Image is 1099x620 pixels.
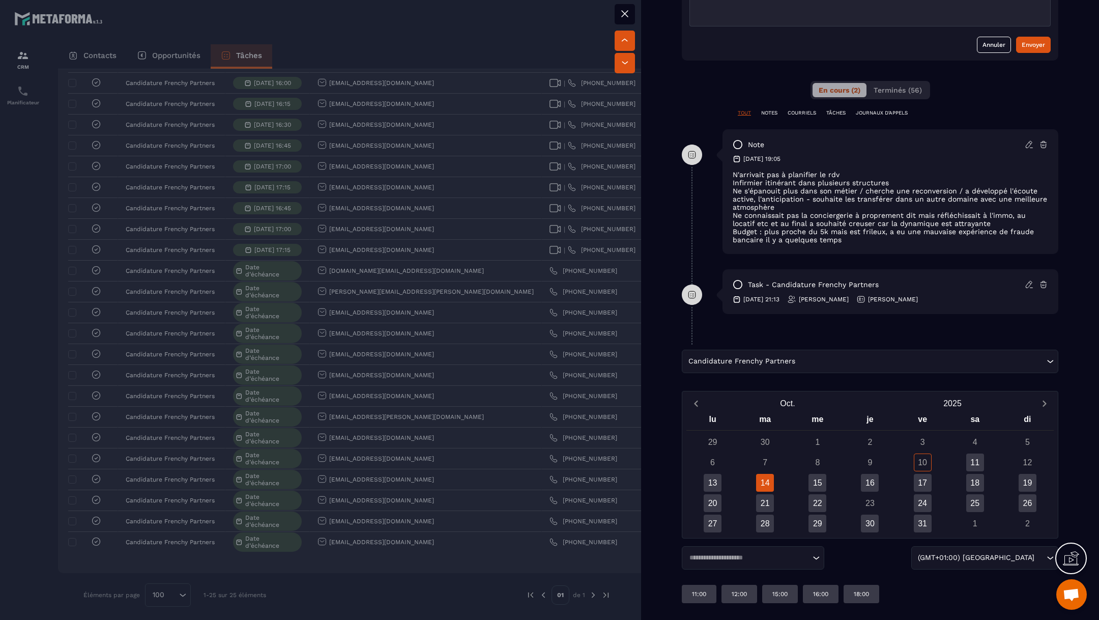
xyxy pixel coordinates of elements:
[1056,579,1087,610] div: Ouvrir le chat
[844,412,896,430] div: je
[868,295,918,303] p: [PERSON_NAME]
[966,515,984,532] div: 1
[1035,397,1054,410] button: Next month
[1019,474,1036,492] div: 19
[808,433,826,451] div: 1
[761,109,777,117] p: NOTES
[966,474,984,492] div: 18
[977,37,1011,53] button: Annuler
[743,155,780,163] p: [DATE] 19:05
[704,474,721,492] div: 13
[686,412,1054,532] div: Calendar wrapper
[813,590,828,598] p: 16:00
[733,171,1048,179] p: N'arrivait pas à planifier le rdv
[748,280,879,290] p: task - Candidature Frenchy Partners
[791,412,844,430] div: me
[966,454,984,471] div: 11
[861,515,879,532] div: 30
[704,433,721,451] div: 29
[705,394,870,412] button: Open months overlay
[870,394,1035,412] button: Open years overlay
[788,109,816,117] p: COURRIELS
[874,86,922,94] span: Terminés (56)
[1019,515,1036,532] div: 2
[743,295,779,303] p: [DATE] 21:13
[756,454,774,471] div: 7
[819,86,860,94] span: En cours (2)
[856,109,908,117] p: JOURNAUX D'APPELS
[686,397,705,410] button: Previous month
[808,454,826,471] div: 8
[748,140,764,150] p: note
[1019,454,1036,471] div: 12
[966,433,984,451] div: 4
[861,494,879,512] div: 23
[966,494,984,512] div: 25
[861,454,879,471] div: 9
[861,474,879,492] div: 16
[733,228,1048,244] p: Budget : plus proche du 5k mais est frileux, a eu une mauvaise expérience de fraude bancaire il y...
[808,515,826,532] div: 29
[738,109,751,117] p: TOUT
[1016,37,1051,53] button: Envoyer
[797,356,1044,367] input: Search for option
[826,109,846,117] p: TÂCHES
[1022,40,1045,50] div: Envoyer
[692,590,706,598] p: 11:00
[867,83,928,97] button: Terminés (56)
[911,546,1058,570] div: Search for option
[1036,552,1044,563] input: Search for option
[914,474,932,492] div: 17
[739,412,791,430] div: ma
[686,553,810,563] input: Search for option
[733,179,1048,187] p: Infirmier itinérant dans plusieurs structures
[772,590,788,598] p: 15:00
[915,552,1036,563] span: (GMT+01:00) [GEOGRAPHIC_DATA]
[799,295,849,303] p: [PERSON_NAME]
[756,494,774,512] div: 21
[813,83,866,97] button: En cours (2)
[756,433,774,451] div: 30
[682,546,824,570] div: Search for option
[914,433,932,451] div: 3
[914,454,932,471] div: 10
[704,494,721,512] div: 20
[704,515,721,532] div: 27
[854,590,869,598] p: 18:00
[686,433,1054,532] div: Calendar days
[914,494,932,512] div: 24
[733,211,1048,228] p: Ne connaissait pas la conciergerie à proprement dit mais réfléchissait à l'immo, au locatif etc e...
[896,412,949,430] div: ve
[861,433,879,451] div: 2
[704,454,721,471] div: 6
[756,515,774,532] div: 28
[808,494,826,512] div: 22
[1001,412,1054,430] div: di
[732,590,747,598] p: 12:00
[1019,433,1036,451] div: 5
[808,474,826,492] div: 15
[682,350,1058,373] div: Search for option
[756,474,774,492] div: 14
[1019,494,1036,512] div: 26
[686,356,797,367] span: Candidature Frenchy Partners
[914,515,932,532] div: 31
[686,412,739,430] div: lu
[733,187,1048,211] p: Ne s'épanouit plus dans son métier / cherche une reconversion / a développé l'écoute active, l'an...
[949,412,1001,430] div: sa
